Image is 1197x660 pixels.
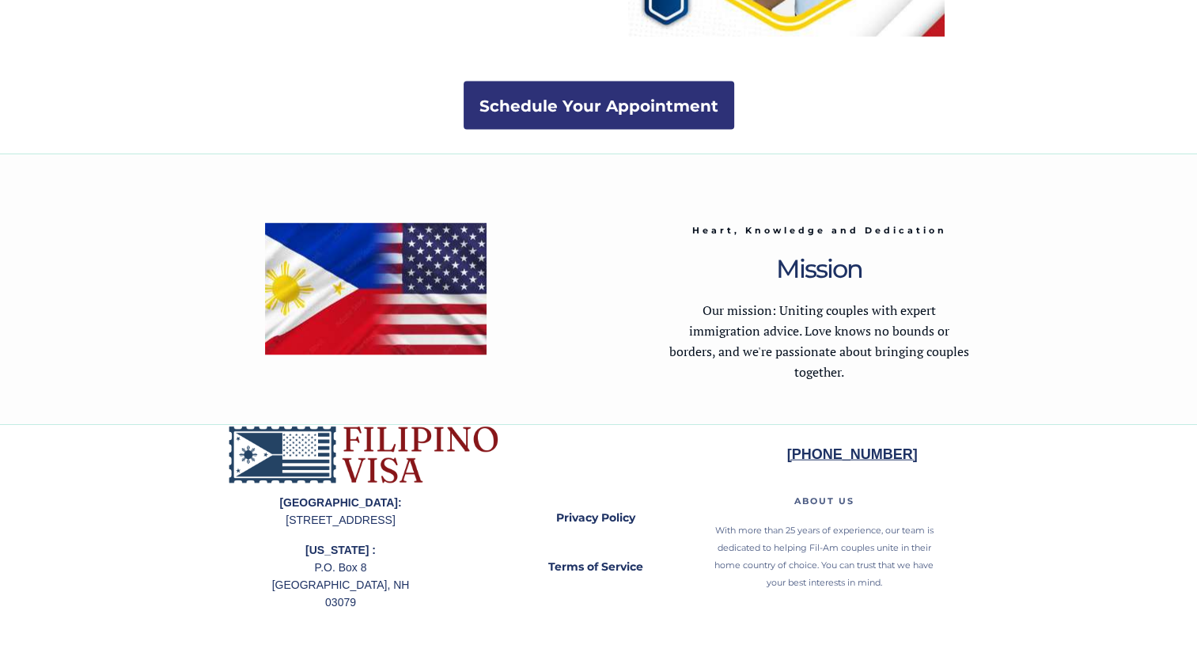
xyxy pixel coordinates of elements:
a: Schedule Your Appointment [464,82,734,130]
strong: [US_STATE] : [305,544,376,556]
span: With more than 25 years of experience, our team is dedicated to helping Fil-Am couples unite in t... [714,525,934,588]
strong: [PHONE_NUMBER] [787,446,918,462]
strong: Privacy Policy [556,510,635,525]
span: Heart, Knowledge and Dedication [692,225,947,236]
p: [STREET_ADDRESS] [267,494,415,529]
p: P.O. Box 8 [GEOGRAPHIC_DATA], NH 03079 [267,541,415,611]
span: Mission [776,253,862,284]
a: Terms of Service [521,549,671,586]
span: ABOUT US [794,495,854,506]
span: Our mission: Uniting couples with expert immigration advice. Love knows no bounds or borders, and... [669,302,969,381]
a: Privacy Policy [521,500,671,537]
strong: [GEOGRAPHIC_DATA]: [279,496,401,509]
strong: Schedule Your Appointment [479,97,718,116]
strong: Terms of Service [548,559,643,574]
a: [PHONE_NUMBER] [787,449,918,461]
